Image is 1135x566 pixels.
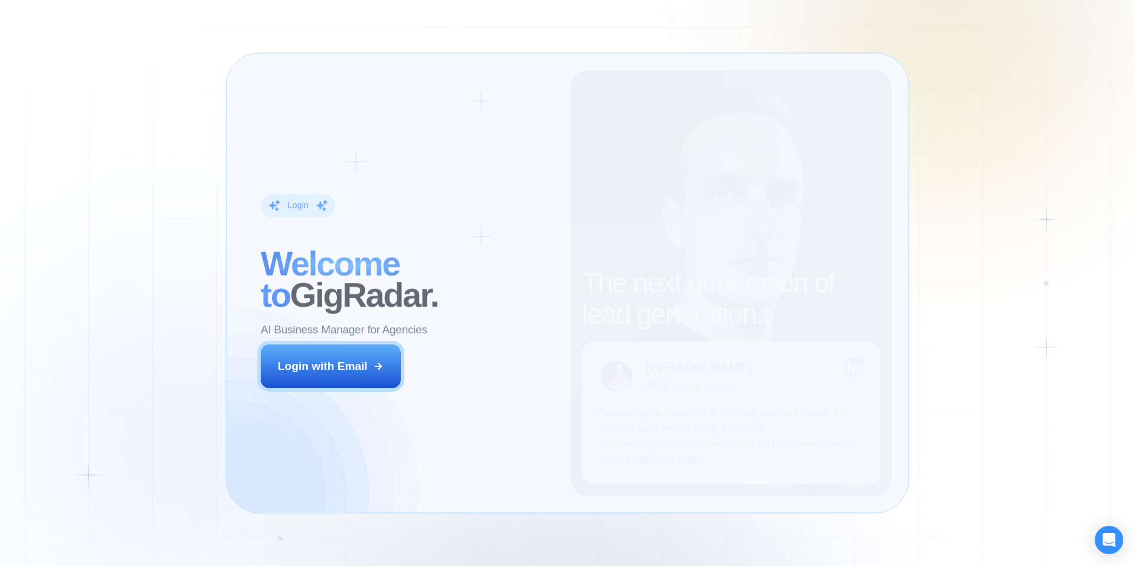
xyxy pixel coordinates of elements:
[1095,526,1123,554] div: Open Intercom Messenger
[646,380,666,391] div: CEO
[278,359,368,374] div: Login with Email
[287,200,308,211] div: Login
[582,268,880,330] h2: The next generation of lead generation.
[261,322,427,337] p: AI Business Manager for Agencies
[646,361,753,374] div: [PERSON_NAME]
[261,245,400,314] span: Welcome to
[261,344,401,388] button: Login with Email
[261,248,553,311] h2: ‍ GigRadar.
[599,405,863,468] p: Previously, we had a 5% to 7% reply rate on Upwork, but now our sales increased by 17%-20%. This ...
[673,380,736,391] div: Digital Agency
